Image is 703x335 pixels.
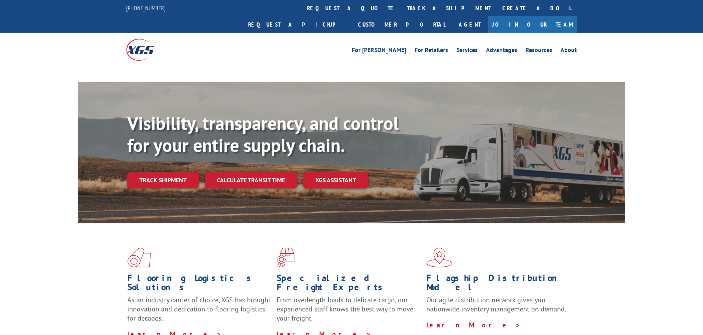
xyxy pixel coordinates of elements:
[426,295,566,313] span: Our agile distribution network gives you nationwide inventory management on demand.
[560,47,577,55] a: About
[426,248,453,267] img: xgs-icon-flagship-distribution-model-red
[205,172,297,188] a: Calculate transit time
[526,47,552,55] a: Resources
[456,47,478,55] a: Services
[303,172,368,188] a: XGS ASSISTANT
[415,47,448,55] a: For Retailers
[127,172,199,188] a: Track shipment
[352,47,406,55] a: For [PERSON_NAME]
[352,16,451,33] a: Customer Portal
[242,16,352,33] a: Request a pickup
[127,248,151,267] img: xgs-icon-total-supply-chain-intelligence-red
[486,47,517,55] a: Advantages
[488,16,577,33] a: Join Our Team
[277,273,420,295] h1: Specialized Freight Experts
[127,111,399,157] b: Visibility, transparency, and control for your entire supply chain.
[426,321,521,329] a: Learn More >
[127,273,271,295] h1: Flooring Logistics Solutions
[277,248,294,267] img: xgs-icon-focused-on-flooring-red
[426,273,570,295] h1: Flagship Distribution Model
[451,16,488,33] a: Agent
[277,295,420,329] p: From overlength loads to delicate cargo, our experienced staff knows the best way to move your fr...
[127,295,271,322] span: As an industry carrier of choice, XGS has brought innovation and dedication to flooring logistics...
[126,4,166,12] a: [PHONE_NUMBER]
